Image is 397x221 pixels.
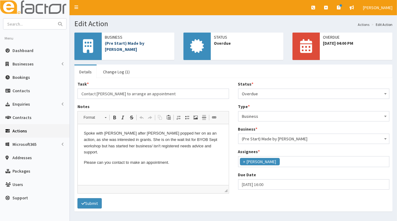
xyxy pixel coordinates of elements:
[363,5,392,10] span: [PERSON_NAME]
[323,40,389,46] span: [DATE] 04:00 PM
[12,48,33,53] span: Dashboard
[238,134,390,144] span: (Pre Start) Made by Miriam
[370,22,392,27] li: Edit Action
[146,114,154,121] a: Redo (Ctrl+Y)
[12,128,27,134] span: Actions
[242,89,386,98] span: Overdue
[191,114,200,121] a: Image
[110,114,119,121] a: Bold (Ctrl+B)
[240,158,280,165] li: Julie Sweeney
[3,19,54,29] input: Search...
[12,115,32,120] span: Contracts
[156,114,164,121] a: Copy (Ctrl+C)
[323,34,389,40] span: OVERDUE
[214,34,280,40] span: Status
[77,103,90,110] label: Notes
[164,114,173,121] a: Paste (Ctrl+V)
[242,135,386,143] span: (Pre Start) Made by Miriam
[238,89,390,99] span: Overdue
[183,114,191,121] a: Insert/Remove Bulleted List
[74,20,392,28] h1: Edit Action
[12,142,36,147] span: Microsoft365
[242,112,386,121] span: Business
[77,198,102,209] button: Submit
[80,113,110,122] a: Format
[224,189,228,192] span: Drag to resize
[137,114,146,121] a: Undo (Ctrl+Z)
[238,111,390,121] span: Business
[12,168,30,174] span: Packages
[12,75,30,80] span: Bookings
[174,114,183,121] a: Insert/Remove Numbered List
[12,61,34,67] span: Businesses
[238,172,256,178] label: Due Date
[78,124,229,185] iframe: Rich Text Editor, notes
[12,101,30,107] span: Enquiries
[80,114,102,121] span: Format
[105,40,144,52] a: (Pre Start) Made by [PERSON_NAME]
[127,114,136,121] a: Strike Through
[243,159,245,165] span: ×
[119,114,127,121] a: Italic (Ctrl+I)
[98,65,135,78] a: Change Log (1)
[358,22,369,27] a: Actions
[12,182,23,187] span: Users
[238,103,250,110] label: Type
[12,88,30,93] span: Contacts
[200,114,208,121] a: Insert Horizontal Line
[105,34,171,40] span: Business
[12,155,32,160] span: Addresses
[238,149,260,155] label: Assignees
[74,65,97,78] a: Details
[210,114,218,121] a: Link (Ctrl+L)
[214,40,280,46] span: Overdue
[238,81,254,87] label: Status
[77,81,89,87] label: Task
[12,195,28,201] span: Support
[238,126,258,132] label: Business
